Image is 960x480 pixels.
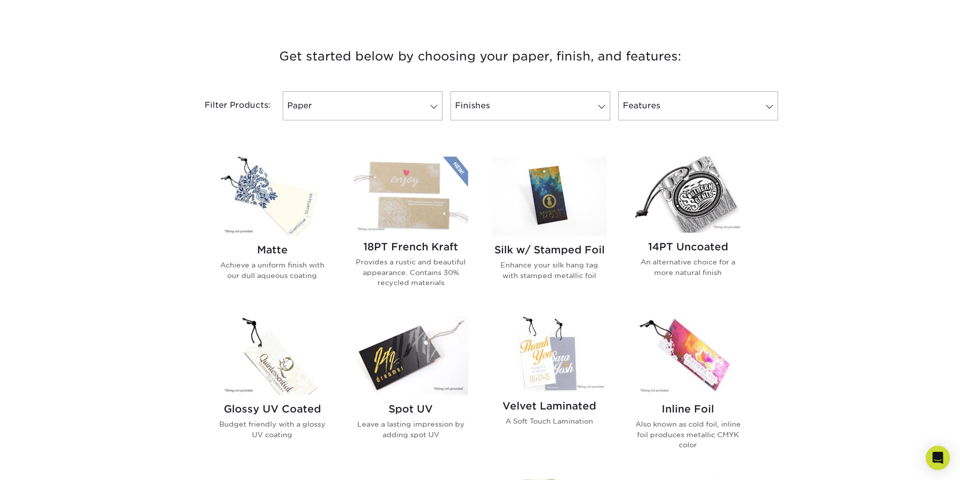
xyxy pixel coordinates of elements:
[354,316,468,466] a: Spot UV Hang Tags Spot UV Leave a lasting impression by adding spot UV
[631,157,745,233] img: 14PT Uncoated Hang Tags
[283,91,442,120] a: Paper
[492,416,607,426] p: A Soft Touch Lamination
[185,34,775,79] h3: Get started below by choosing your paper, finish, and features:
[631,316,745,466] a: Inline Foil Hang Tags Inline Foil Also known as cold foil, inline foil produces metallic CMYK color
[354,419,468,440] p: Leave a lasting impression by adding spot UV
[443,157,468,187] img: New Product
[215,316,330,395] img: Glossy UV Coated Hang Tags
[492,157,607,236] img: Silk w/ Stamped Foil Hang Tags
[215,157,330,304] a: Matte Hang Tags Matte Achieve a uniform finish with our dull aqueous coating
[492,316,607,466] a: Velvet Laminated Hang Tags Velvet Laminated A Soft Touch Lamination
[354,157,468,304] a: 18PT French Kraft Hang Tags 18PT French Kraft Provides a rustic and beautiful appearance. Contain...
[215,403,330,415] h2: Glossy UV Coated
[354,157,468,233] img: 18PT French Kraft Hang Tags
[451,91,610,120] a: Finishes
[631,419,745,450] p: Also known as cold foil, inline foil produces metallic CMYK color
[492,316,607,392] img: Velvet Laminated Hang Tags
[631,316,745,395] img: Inline Foil Hang Tags
[631,403,745,415] h2: Inline Foil
[631,257,745,278] p: An alternative choice for a more natural finish
[354,257,468,288] p: Provides a rustic and beautiful appearance. Contains 30% recycled materials
[492,400,607,412] h2: Velvet Laminated
[215,316,330,466] a: Glossy UV Coated Hang Tags Glossy UV Coated Budget friendly with a glossy UV coating
[215,244,330,256] h2: Matte
[926,446,950,470] div: Open Intercom Messenger
[631,241,745,253] h2: 14PT Uncoated
[354,316,468,395] img: Spot UV Hang Tags
[215,157,330,236] img: Matte Hang Tags
[492,157,607,304] a: Silk w/ Stamped Foil Hang Tags Silk w/ Stamped Foil Enhance your silk hang tag with stamped metal...
[354,403,468,415] h2: Spot UV
[215,260,330,281] p: Achieve a uniform finish with our dull aqueous coating
[492,260,607,281] p: Enhance your silk hang tag with stamped metallic foil
[354,241,468,253] h2: 18PT French Kraft
[492,244,607,256] h2: Silk w/ Stamped Foil
[178,91,279,120] div: Filter Products:
[631,157,745,304] a: 14PT Uncoated Hang Tags 14PT Uncoated An alternative choice for a more natural finish
[215,419,330,440] p: Budget friendly with a glossy UV coating
[618,91,778,120] a: Features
